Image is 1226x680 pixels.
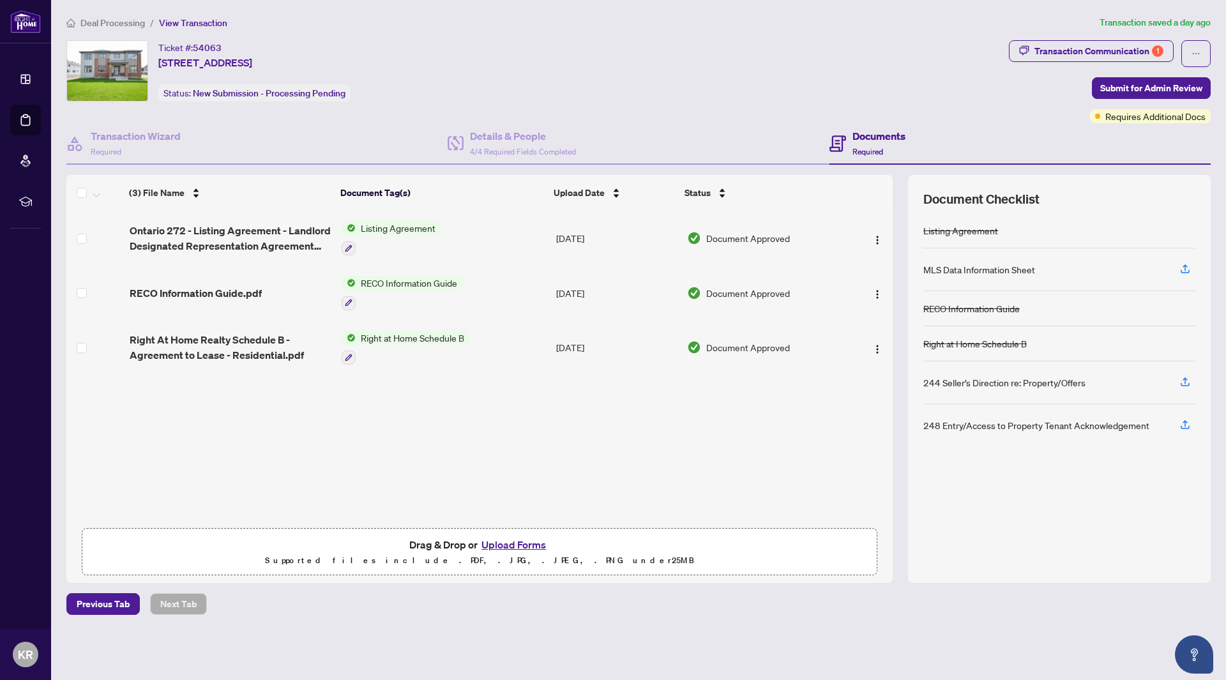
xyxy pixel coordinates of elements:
span: Status [685,186,711,200]
button: Submit for Admin Review [1092,77,1211,99]
button: Transaction Communication1 [1009,40,1174,62]
span: New Submission - Processing Pending [193,87,345,99]
span: Right at Home Schedule B [356,331,469,345]
span: Document Checklist [923,190,1040,208]
img: Document Status [687,340,701,354]
span: Right At Home Realty Schedule B - Agreement to Lease - Residential.pdf [130,332,332,363]
td: [DATE] [551,321,683,375]
img: Status Icon [342,331,356,345]
button: Upload Forms [478,536,550,553]
span: ellipsis [1192,49,1200,58]
article: Transaction saved a day ago [1100,15,1211,30]
span: Deal Processing [80,17,145,29]
p: Supported files include .PDF, .JPG, .JPEG, .PNG under 25 MB [90,553,869,568]
div: 1 [1152,45,1163,57]
span: Ontario 272 - Listing Agreement - Landlord Designated Representation Agreement Authority to Offer... [130,223,332,253]
img: Status Icon [342,276,356,290]
img: Logo [872,235,882,245]
div: 248 Entry/Access to Property Tenant Acknowledgement [923,418,1149,432]
th: Document Tag(s) [335,175,549,211]
span: Required [91,147,121,156]
button: Status IconRight at Home Schedule B [342,331,469,365]
div: Right at Home Schedule B [923,336,1027,351]
th: Status [679,175,843,211]
img: Logo [872,289,882,299]
span: 4/4 Required Fields Completed [470,147,576,156]
span: Drag & Drop orUpload FormsSupported files include .PDF, .JPG, .JPEG, .PNG under25MB [82,529,877,576]
span: Required [852,147,883,156]
span: Upload Date [554,186,605,200]
span: Requires Additional Docs [1105,109,1206,123]
button: Logo [867,283,888,303]
img: Document Status [687,231,701,245]
li: / [150,15,154,30]
div: Status: [158,84,351,102]
span: 54063 [193,42,222,54]
h4: Documents [852,128,905,144]
th: (3) File Name [124,175,335,211]
button: Status IconRECO Information Guide [342,276,462,310]
img: Logo [872,344,882,354]
button: Status IconListing Agreement [342,221,441,255]
span: Document Approved [706,286,790,300]
button: Previous Tab [66,593,140,615]
button: Logo [867,337,888,358]
td: [DATE] [551,266,683,321]
span: Listing Agreement [356,221,441,235]
span: Previous Tab [77,594,130,614]
div: Listing Agreement [923,223,998,238]
span: Submit for Admin Review [1100,78,1202,98]
img: Status Icon [342,221,356,235]
span: KR [18,646,33,663]
span: home [66,19,75,27]
img: Document Status [687,286,701,300]
h4: Transaction Wizard [91,128,181,144]
div: RECO Information Guide [923,301,1020,315]
span: [STREET_ADDRESS] [158,55,252,70]
div: Ticket #: [158,40,222,55]
th: Upload Date [549,175,679,211]
span: RECO Information Guide.pdf [130,285,262,301]
button: Logo [867,228,888,248]
button: Next Tab [150,593,207,615]
img: IMG-X12411038_1.jpg [67,41,148,101]
span: Drag & Drop or [409,536,550,553]
td: [DATE] [551,211,683,266]
span: (3) File Name [129,186,185,200]
img: logo [10,10,41,33]
span: View Transaction [159,17,227,29]
h4: Details & People [470,128,576,144]
span: Document Approved [706,340,790,354]
div: Transaction Communication [1034,41,1163,61]
span: Document Approved [706,231,790,245]
button: Open asap [1175,635,1213,674]
div: MLS Data Information Sheet [923,262,1035,276]
span: RECO Information Guide [356,276,462,290]
div: 244 Seller’s Direction re: Property/Offers [923,375,1086,389]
